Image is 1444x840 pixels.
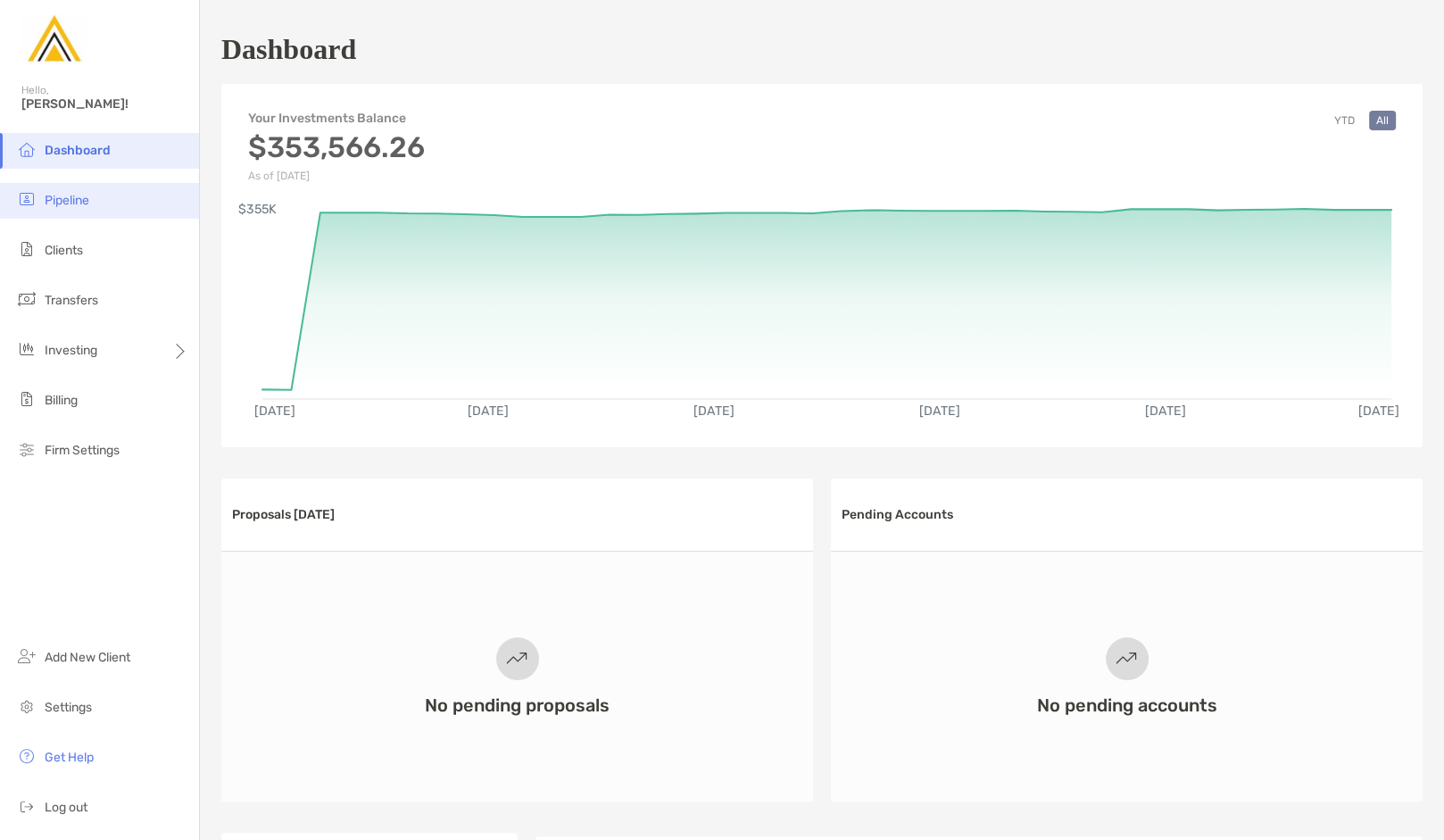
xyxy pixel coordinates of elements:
[45,443,120,458] span: Firm Settings
[254,403,295,419] text: [DATE]
[425,694,610,716] h3: No pending proposals
[221,33,356,66] h1: Dashboard
[16,138,37,160] img: dashboard icon
[45,193,89,208] span: Pipeline
[16,745,37,767] img: get-help icon
[693,403,734,419] text: [DATE]
[16,438,37,460] img: firm-settings icon
[1037,694,1217,716] h3: No pending accounts
[45,750,94,765] span: Get Help
[1327,111,1362,130] button: YTD
[468,403,509,419] text: [DATE]
[248,130,425,164] h3: $353,566.26
[45,700,92,715] span: Settings
[232,507,335,522] h3: Proposals [DATE]
[16,645,37,667] img: add_new_client icon
[1358,403,1399,419] text: [DATE]
[16,795,37,817] img: logout icon
[16,388,37,410] img: billing icon
[21,7,86,71] img: Zoe Logo
[45,343,97,358] span: Investing
[45,650,130,665] span: Add New Client
[45,393,78,408] span: Billing
[16,338,37,360] img: investing icon
[21,96,188,112] span: [PERSON_NAME]!
[45,143,111,158] span: Dashboard
[842,507,953,522] h3: Pending Accounts
[16,238,37,260] img: clients icon
[16,188,37,210] img: pipeline icon
[248,111,425,126] h4: Your Investments Balance
[238,202,277,217] text: $355K
[248,170,425,182] p: As of [DATE]
[45,243,83,258] span: Clients
[1369,111,1396,130] button: All
[16,288,37,310] img: transfers icon
[45,293,98,308] span: Transfers
[16,695,37,717] img: settings icon
[919,403,960,419] text: [DATE]
[45,800,87,815] span: Log out
[1145,403,1186,419] text: [DATE]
